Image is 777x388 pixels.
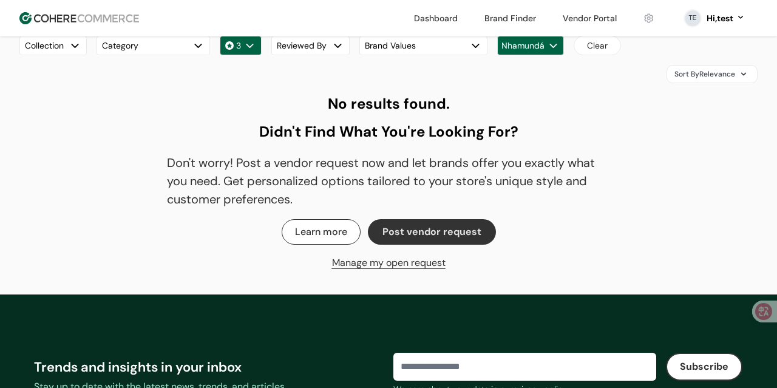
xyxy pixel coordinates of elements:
[19,12,139,24] img: Cohere Logo
[368,219,496,245] button: Post vendor request
[332,251,446,275] a: Manage my open request
[574,36,621,55] button: Clear
[707,12,733,25] div: Hi, test
[707,12,745,25] button: Hi,test
[674,69,735,80] span: Sort By Relevance
[295,225,347,239] a: Learn more
[259,121,518,143] h3: Didn't Find What You're Looking For?
[34,357,384,377] div: Trends and insights in your inbox
[684,9,702,27] svg: 0 percent
[332,256,446,270] div: Manage my open request
[167,154,610,208] p: Don't worry! Post a vendor request now and let brands offer you exactly what you need. Get person...
[282,219,361,245] button: Learn more
[666,353,742,381] button: Subscribe
[328,93,450,115] h3: No results found.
